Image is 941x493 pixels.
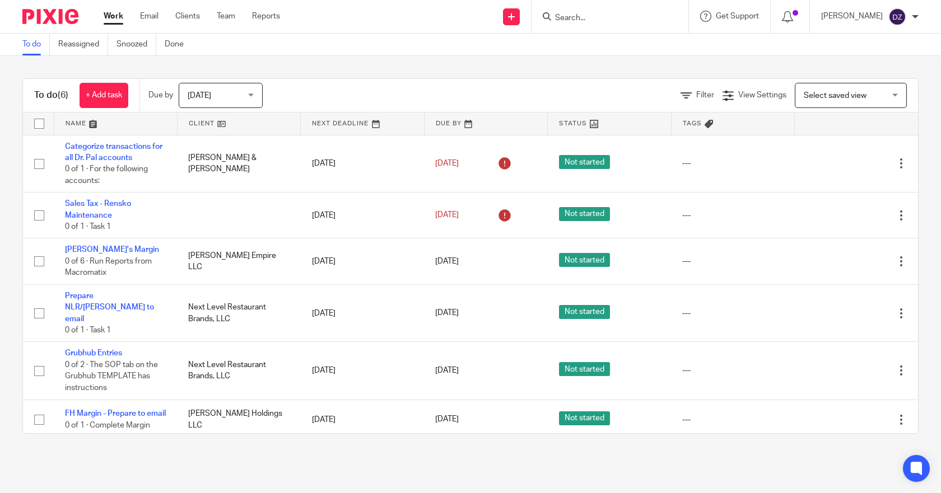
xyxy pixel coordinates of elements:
[435,212,459,219] span: [DATE]
[177,238,300,284] td: [PERSON_NAME] Empire LLC
[682,256,783,267] div: ---
[559,362,610,376] span: Not started
[65,349,122,357] a: Grubhub Entries
[65,143,162,162] a: Categorize transactions for all Dr. Pal accounts
[696,91,714,99] span: Filter
[435,257,459,265] span: [DATE]
[65,200,131,219] a: Sales Tax - Rensko Maintenance
[177,400,300,439] td: [PERSON_NAME] Holdings LLC
[716,12,759,20] span: Get Support
[682,158,783,169] div: ---
[177,342,300,400] td: Next Level Restaurant Brands, LLC
[301,135,424,192] td: [DATE]
[148,90,173,101] p: Due by
[683,120,702,126] span: Tags
[34,90,68,101] h1: To do
[65,361,158,392] span: 0 of 2 · The SOP tab on the Grubhub TEMPLATE has instructions
[58,91,68,100] span: (6)
[435,309,459,317] span: [DATE]
[559,411,610,425] span: Not started
[301,400,424,439] td: [DATE]
[65,223,111,231] span: 0 of 1 · Task 1
[252,11,280,22] a: Reports
[559,207,610,221] span: Not started
[58,34,108,55] a: Reassigned
[140,11,159,22] a: Email
[435,159,459,167] span: [DATE]
[559,155,610,169] span: Not started
[301,238,424,284] td: [DATE]
[301,342,424,400] td: [DATE]
[217,11,235,22] a: Team
[22,34,50,55] a: To do
[301,284,424,342] td: [DATE]
[65,165,148,185] span: 0 of 1 · For the following accounts:
[821,11,883,22] p: [PERSON_NAME]
[682,365,783,376] div: ---
[104,11,123,22] a: Work
[65,292,154,323] a: Prepare NLR/[PERSON_NAME] to email
[682,414,783,425] div: ---
[117,34,156,55] a: Snoozed
[682,210,783,221] div: ---
[80,83,128,108] a: + Add task
[435,367,459,374] span: [DATE]
[301,192,424,238] td: [DATE]
[188,92,211,100] span: [DATE]
[559,253,610,267] span: Not started
[177,284,300,342] td: Next Level Restaurant Brands, LLC
[804,92,867,100] span: Select saved view
[65,257,152,277] span: 0 of 6 · Run Reports from Macromatix
[177,135,300,192] td: [PERSON_NAME] & [PERSON_NAME]
[65,326,111,334] span: 0 of 1 · Task 1
[559,305,610,319] span: Not started
[554,13,655,24] input: Search
[682,308,783,319] div: ---
[175,11,200,22] a: Clients
[165,34,192,55] a: Done
[888,8,906,26] img: svg%3E
[738,91,786,99] span: View Settings
[65,410,166,417] a: FH Margin - Prepare to email
[65,421,150,429] span: 0 of 1 · Complete Margin
[65,246,159,253] a: [PERSON_NAME]'s Margin
[22,9,78,24] img: Pixie
[435,416,459,424] span: [DATE]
